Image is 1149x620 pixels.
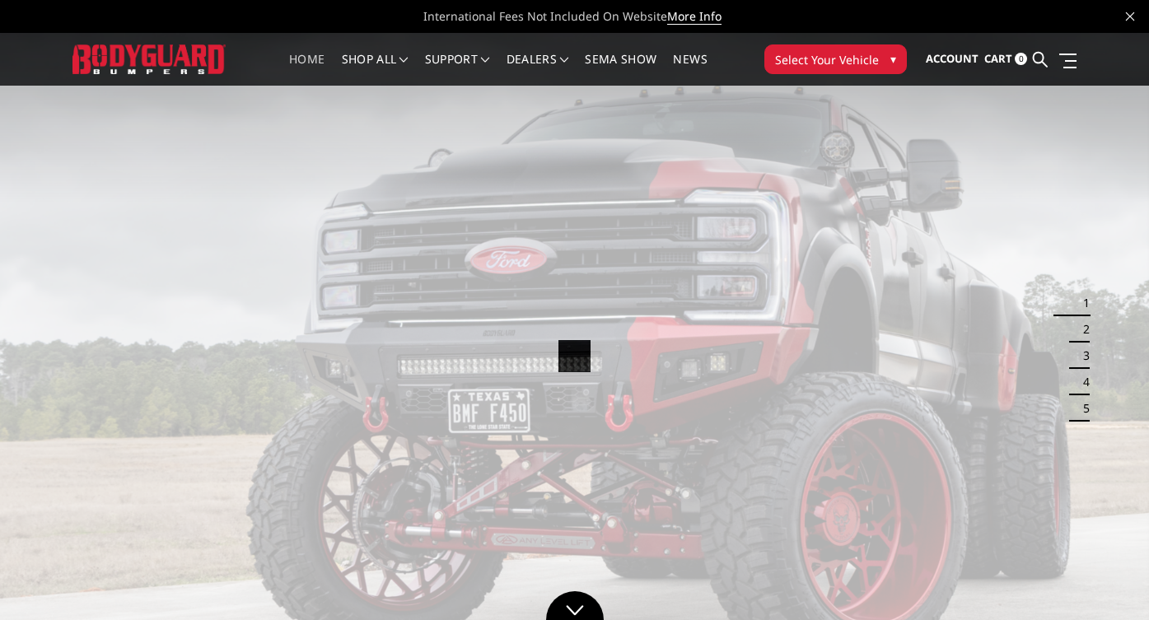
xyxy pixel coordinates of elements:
[1073,317,1090,343] button: 2 of 5
[926,37,979,82] a: Account
[764,44,907,74] button: Select Your Vehicle
[667,8,722,25] a: More Info
[342,54,409,86] a: shop all
[1073,395,1090,422] button: 5 of 5
[425,54,490,86] a: Support
[1073,291,1090,317] button: 1 of 5
[984,51,1012,66] span: Cart
[546,591,604,620] a: Click to Down
[1073,343,1090,370] button: 3 of 5
[926,51,979,66] span: Account
[507,54,569,86] a: Dealers
[775,51,879,68] span: Select Your Vehicle
[72,44,227,75] img: BODYGUARD BUMPERS
[673,54,707,86] a: News
[1015,53,1027,65] span: 0
[289,54,325,86] a: Home
[585,54,656,86] a: SEMA Show
[1073,369,1090,395] button: 4 of 5
[890,50,896,68] span: ▾
[984,37,1027,82] a: Cart 0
